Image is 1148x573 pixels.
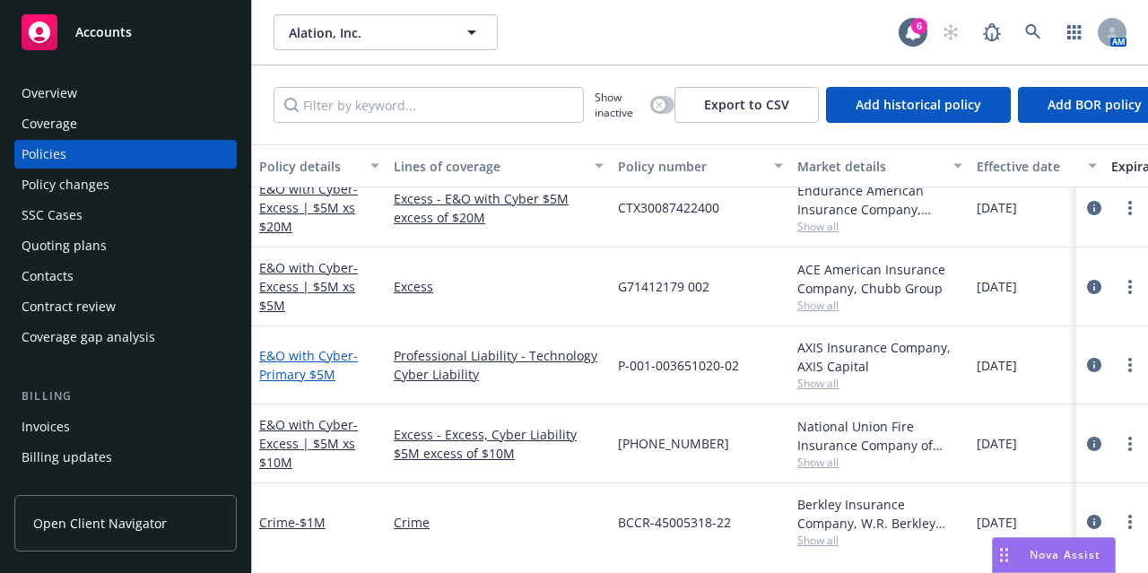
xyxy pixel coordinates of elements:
[14,140,237,169] a: Policies
[259,259,358,314] a: E&O with Cyber
[394,157,584,176] div: Lines of coverage
[259,514,326,531] a: Crime
[977,198,1017,217] span: [DATE]
[295,514,326,531] span: - $1M
[977,356,1017,375] span: [DATE]
[394,365,604,384] a: Cyber Liability
[974,14,1010,50] a: Report a Bug
[797,417,962,455] div: National Union Fire Insurance Company of [GEOGRAPHIC_DATA], [GEOGRAPHIC_DATA], AIG
[1048,96,1142,113] span: Add BOR policy
[22,231,107,260] div: Quoting plans
[394,425,604,463] a: Excess - Excess, Cyber Liability $5M excess of $10M
[22,443,112,472] div: Billing updates
[933,14,969,50] a: Start snowing
[797,495,962,533] div: Berkley Insurance Company, W.R. Berkley Corporation
[618,277,709,296] span: G71412179 002
[75,25,132,39] span: Accounts
[911,18,927,34] div: 6
[797,338,962,376] div: AXIS Insurance Company, AXIS Capital
[1119,511,1141,533] a: more
[595,90,643,120] span: Show inactive
[14,201,237,230] a: SSC Cases
[1119,197,1141,219] a: more
[22,170,109,199] div: Policy changes
[797,181,962,219] div: Endurance American Insurance Company, Sompo International
[22,323,155,352] div: Coverage gap analysis
[252,144,387,187] button: Policy details
[1083,433,1105,455] a: circleInformation
[14,443,237,472] a: Billing updates
[14,7,237,57] a: Accounts
[1057,14,1092,50] a: Switch app
[14,412,237,441] a: Invoices
[618,434,729,453] span: [PHONE_NUMBER]
[259,416,358,471] a: E&O with Cyber
[14,109,237,138] a: Coverage
[22,201,83,230] div: SSC Cases
[14,79,237,108] a: Overview
[259,259,358,314] span: - Excess | $5M xs $5M
[394,513,604,532] a: Crime
[674,87,819,123] button: Export to CSV
[22,412,70,441] div: Invoices
[977,513,1017,532] span: [DATE]
[14,231,237,260] a: Quoting plans
[33,514,167,533] span: Open Client Navigator
[14,473,237,502] a: Account charges
[387,144,611,187] button: Lines of coverage
[14,170,237,199] a: Policy changes
[22,292,116,321] div: Contract review
[259,347,358,383] a: E&O with Cyber
[797,219,962,234] span: Show all
[259,180,358,235] span: - Excess | $5M xs $20M
[618,513,731,532] span: BCCR-45005318-22
[970,144,1104,187] button: Effective date
[977,277,1017,296] span: [DATE]
[22,473,121,502] div: Account charges
[1030,547,1100,562] span: Nova Assist
[977,157,1077,176] div: Effective date
[14,292,237,321] a: Contract review
[797,157,943,176] div: Market details
[797,260,962,298] div: ACE American Insurance Company, Chubb Group
[394,346,604,365] a: Professional Liability - Technology
[1083,354,1105,376] a: circleInformation
[259,180,358,235] a: E&O with Cyber
[797,533,962,548] span: Show all
[1083,276,1105,298] a: circleInformation
[618,356,739,375] span: P-001-003651020-02
[797,455,962,470] span: Show all
[618,157,763,176] div: Policy number
[394,277,604,296] a: Excess
[1119,276,1141,298] a: more
[259,416,358,471] span: - Excess | $5M xs $10M
[611,144,790,187] button: Policy number
[22,109,77,138] div: Coverage
[797,376,962,391] span: Show all
[1083,511,1105,533] a: circleInformation
[274,14,498,50] button: Alation, Inc.
[274,87,584,123] input: Filter by keyword...
[259,157,360,176] div: Policy details
[22,140,66,169] div: Policies
[992,537,1116,573] button: Nova Assist
[1119,433,1141,455] a: more
[856,96,981,113] span: Add historical policy
[289,23,444,42] span: Alation, Inc.
[1083,197,1105,219] a: circleInformation
[14,323,237,352] a: Coverage gap analysis
[394,189,604,227] a: Excess - E&O with Cyber $5M excess of $20M
[790,144,970,187] button: Market details
[14,262,237,291] a: Contacts
[1119,354,1141,376] a: more
[1015,14,1051,50] a: Search
[797,298,962,313] span: Show all
[826,87,1011,123] button: Add historical policy
[977,434,1017,453] span: [DATE]
[22,262,74,291] div: Contacts
[704,96,789,113] span: Export to CSV
[993,538,1015,572] div: Drag to move
[22,79,77,108] div: Overview
[618,198,719,217] span: CTX30087422400
[14,387,237,405] div: Billing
